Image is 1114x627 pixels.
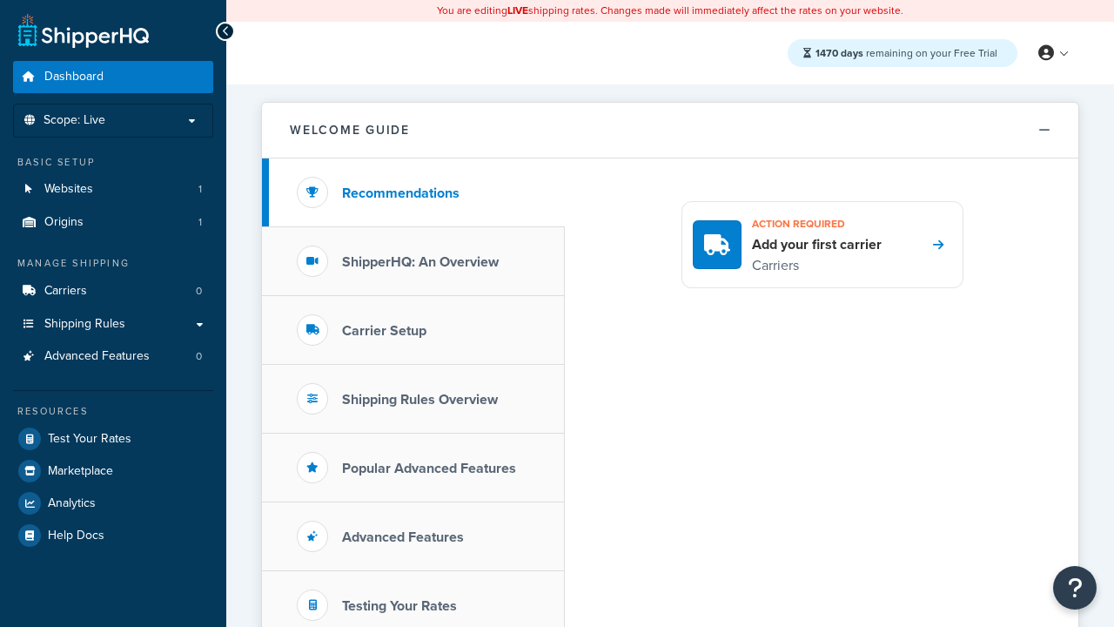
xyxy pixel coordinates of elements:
[44,349,150,364] span: Advanced Features
[342,598,457,614] h3: Testing Your Rates
[48,432,131,447] span: Test Your Rates
[342,529,464,545] h3: Advanced Features
[13,206,213,239] a: Origins1
[13,256,213,271] div: Manage Shipping
[13,340,213,373] li: Advanced Features
[1053,566,1097,610] button: Open Resource Center
[13,423,213,455] a: Test Your Rates
[48,496,96,511] span: Analytics
[13,404,213,419] div: Resources
[507,3,528,18] b: LIVE
[13,308,213,340] a: Shipping Rules
[752,254,882,277] p: Carriers
[44,317,125,332] span: Shipping Rules
[44,284,87,299] span: Carriers
[196,284,202,299] span: 0
[815,45,997,61] span: remaining on your Free Trial
[13,340,213,373] a: Advanced Features0
[290,124,410,137] h2: Welcome Guide
[198,215,202,230] span: 1
[815,45,863,61] strong: 1470 days
[13,520,213,551] a: Help Docs
[342,392,498,408] h3: Shipping Rules Overview
[752,235,882,254] h4: Add your first carrier
[13,275,213,307] li: Carriers
[44,215,84,230] span: Origins
[13,488,213,519] a: Analytics
[13,455,213,487] a: Marketplace
[13,61,213,93] a: Dashboard
[342,254,499,270] h3: ShipperHQ: An Overview
[196,349,202,364] span: 0
[342,323,426,339] h3: Carrier Setup
[752,212,882,235] h3: Action required
[198,182,202,197] span: 1
[13,173,213,206] li: Websites
[262,103,1078,158] button: Welcome Guide
[44,113,105,128] span: Scope: Live
[342,185,460,201] h3: Recommendations
[44,182,93,197] span: Websites
[13,155,213,170] div: Basic Setup
[48,529,104,543] span: Help Docs
[13,275,213,307] a: Carriers0
[13,173,213,206] a: Websites1
[48,464,113,479] span: Marketplace
[13,206,213,239] li: Origins
[342,461,516,476] h3: Popular Advanced Features
[44,70,104,84] span: Dashboard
